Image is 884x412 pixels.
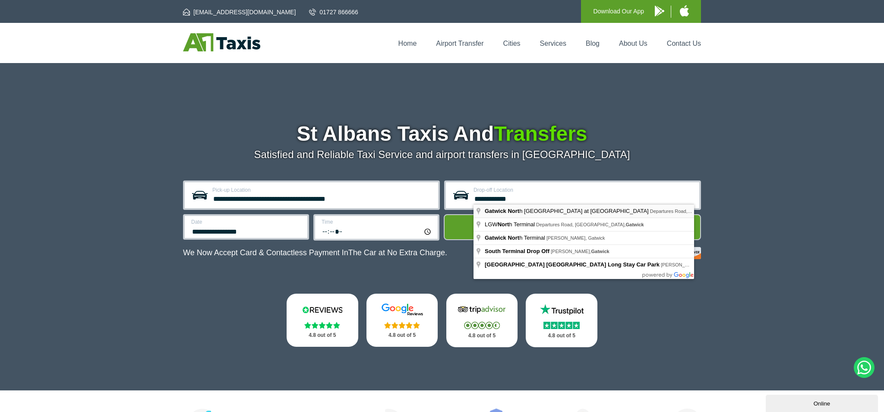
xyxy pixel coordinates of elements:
img: Trustpilot [536,303,587,316]
a: Contact Us [667,40,701,47]
label: Pick-up Location [212,187,433,193]
span: Departures Road, [GEOGRAPHIC_DATA], [GEOGRAPHIC_DATA] [650,209,790,214]
span: [PERSON_NAME], Gatwick [546,235,605,241]
img: Stars [543,322,580,329]
h1: St Albans Taxis And [183,124,701,144]
p: 4.8 out of 5 [376,330,429,341]
img: Stars [464,322,500,329]
a: About Us [619,40,647,47]
img: Reviews.io [297,303,348,316]
a: Services [540,40,566,47]
a: Home [398,40,417,47]
img: Google [376,303,428,316]
a: Cities [503,40,521,47]
img: Stars [304,322,340,329]
label: Date [191,219,302,225]
label: Time [322,219,433,225]
img: A1 Taxis iPhone App [680,5,689,16]
p: 4.8 out of 5 [535,330,588,341]
span: [GEOGRAPHIC_DATA] [GEOGRAPHIC_DATA] Long Stay Car Park [485,261,660,268]
a: 01727 866666 [309,8,358,16]
span: h [GEOGRAPHIC_DATA] at [GEOGRAPHIC_DATA] [485,208,650,214]
a: [EMAIL_ADDRESS][DOMAIN_NAME] [183,8,296,16]
span: Departures Road, [GEOGRAPHIC_DATA], [536,222,644,227]
a: Tripadvisor Stars 4.8 out of 5 [446,294,518,347]
p: Download Our App [593,6,644,17]
span: Nort [498,221,509,228]
span: South Terminal Drop Off [485,248,549,254]
img: Tripadvisor [456,303,508,316]
p: 4.8 out of 5 [456,330,508,341]
p: Satisfied and Reliable Taxi Service and airport transfers in [GEOGRAPHIC_DATA] [183,149,701,161]
button: Get Quote [444,214,701,240]
span: Transfers [494,122,587,145]
label: Drop-off Location [474,187,694,193]
p: We Now Accept Card & Contactless Payment In [183,248,447,257]
span: Gatwick Nort [485,208,519,214]
span: [PERSON_NAME], [551,249,609,254]
p: 4.8 out of 5 [296,330,349,341]
span: Gatwick [626,222,644,227]
span: h Terminal [485,235,546,241]
a: Airport Transfer [436,40,483,47]
span: Gatwick [591,249,609,254]
a: Google Stars 4.8 out of 5 [366,294,438,347]
a: Trustpilot Stars 4.8 out of 5 [526,294,597,347]
iframe: chat widget [766,393,880,412]
a: Reviews.io Stars 4.8 out of 5 [287,294,358,347]
span: Gatwick Nort [485,235,519,241]
img: A1 Taxis Android App [655,6,664,16]
span: [PERSON_NAME][GEOGRAPHIC_DATA], [GEOGRAPHIC_DATA], [GEOGRAPHIC_DATA] [661,262,853,267]
span: The Car at No Extra Charge. [348,248,447,257]
span: LGW h Terminal [485,221,536,228]
img: A1 Taxis St Albans LTD [183,33,260,51]
img: Stars [384,322,420,329]
a: Blog [586,40,600,47]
